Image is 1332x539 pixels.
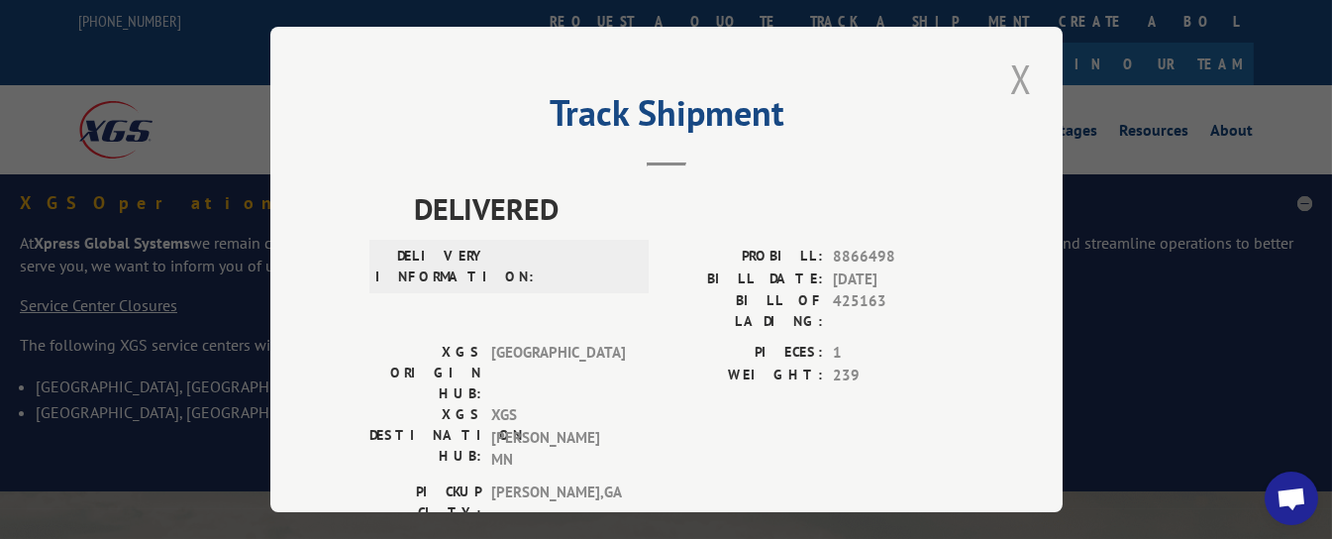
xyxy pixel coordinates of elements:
span: 239 [833,365,964,387]
label: XGS ORIGIN HUB: [369,342,481,404]
button: Close modal [1004,52,1038,106]
span: 8866498 [833,246,964,269]
span: XGS [PERSON_NAME] MN [491,404,625,472]
span: [DATE] [833,269,964,291]
label: BILL OF LADING: [666,290,823,332]
label: XGS DESTINATION HUB: [369,404,481,472]
label: PIECES: [666,342,823,365]
label: BILL DATE: [666,269,823,291]
span: 1 [833,342,964,365]
span: 425163 [833,290,964,332]
label: PROBILL: [666,246,823,269]
span: DELIVERED [414,186,964,231]
label: WEIGHT: [666,365,823,387]
label: PICKUP CITY: [369,482,481,523]
span: [PERSON_NAME] , GA [491,482,625,523]
a: Open chat [1265,472,1318,525]
span: [GEOGRAPHIC_DATA] [491,342,625,404]
label: DELIVERY INFORMATION: [375,246,487,287]
h2: Track Shipment [369,99,964,137]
